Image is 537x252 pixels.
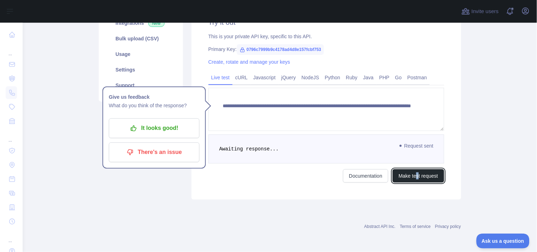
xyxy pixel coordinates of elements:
[219,146,279,152] span: Awaiting response...
[360,72,377,83] a: Java
[392,72,405,83] a: Go
[6,42,17,57] div: ...
[279,72,299,83] a: jQuery
[405,72,430,83] a: Postman
[460,6,500,17] button: Invite users
[114,122,194,134] p: It looks good!
[109,143,199,162] button: There's an issue
[148,20,165,27] span: New
[208,59,290,65] a: Create, rotate and manage your keys
[343,72,360,83] a: Ruby
[109,119,199,138] button: It looks good!
[377,72,393,83] a: PHP
[322,72,343,83] a: Python
[109,102,199,110] p: What do you think of the response?
[6,229,17,244] div: ...
[107,31,175,46] a: Bulk upload (CSV)
[393,169,444,183] button: Make test request
[107,62,175,78] a: Settings
[208,72,233,83] a: Live test
[114,147,194,159] p: There's an issue
[343,169,388,183] a: Documentation
[107,46,175,62] a: Usage
[435,224,461,229] a: Privacy policy
[476,234,530,248] iframe: Toggle Customer Support
[208,33,444,40] div: This is your private API key, specific to this API.
[6,129,17,143] div: ...
[208,46,444,53] div: Primary Key:
[472,7,499,16] span: Invite users
[299,72,322,83] a: NodeJS
[107,15,175,31] a: Integrations New
[364,224,396,229] a: Abstract API Inc.
[396,142,437,150] span: Request sent
[109,93,199,102] h1: Give us feedback
[107,78,175,93] a: Support
[400,224,431,229] a: Terms of service
[233,72,251,83] a: cURL
[251,72,279,83] a: Javascript
[237,44,324,55] span: 0796c7999b9c4178ad4d8e157fcbf753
